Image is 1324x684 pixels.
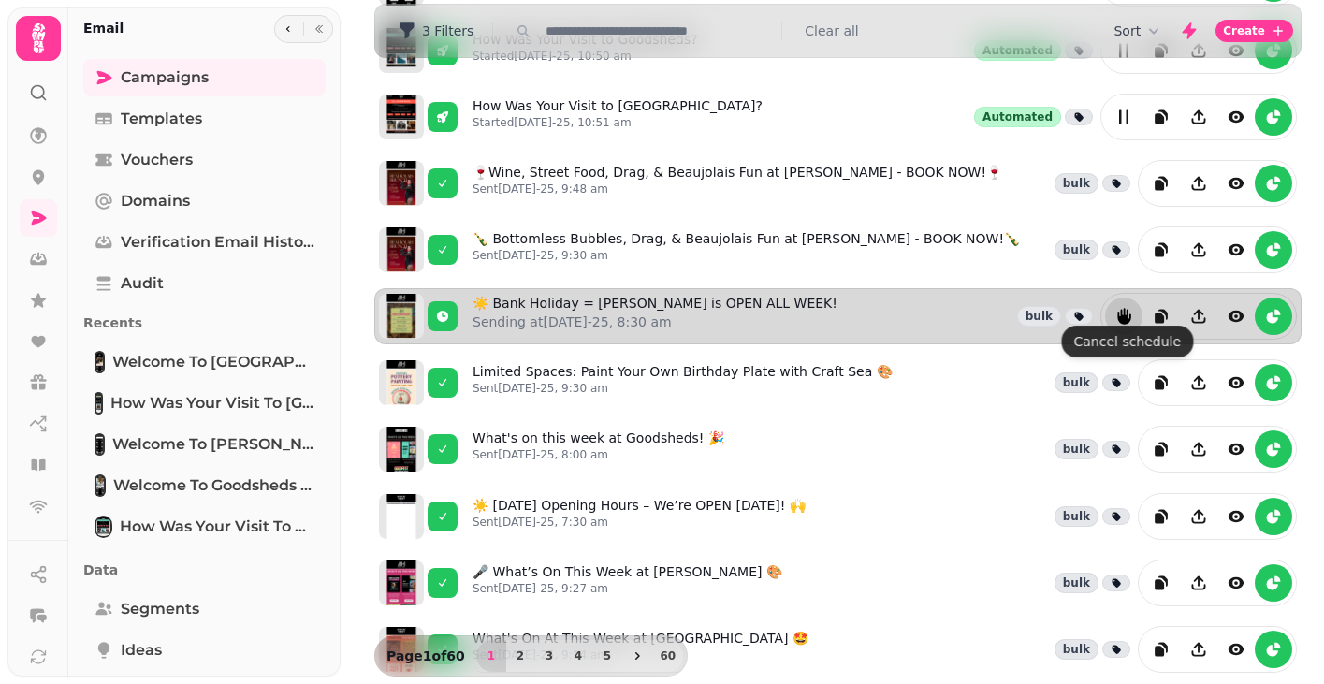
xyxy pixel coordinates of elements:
[83,265,326,302] a: Audit
[1055,639,1098,660] div: bulk
[1017,306,1061,327] div: bulk
[121,231,314,254] span: Verification email history
[1180,364,1217,401] button: Share campaign preview
[96,476,104,495] img: Welcome to Goodsheds - Everything you need to know about us!
[121,66,209,89] span: Campaigns
[1217,631,1255,668] button: view
[113,474,314,497] span: Welcome to Goodsheds - Everything you need to know about us!
[513,650,528,662] span: 2
[1217,298,1255,335] button: view
[473,362,893,403] a: Limited Spaces: Paint Your Own Birthday Plate with Craft Sea 🎨Sent[DATE]-25, 9:30 am
[1142,231,1180,269] button: duplicate
[83,343,326,381] a: Welcome to Newport Market - Everything you need to know about us!Welcome to [GEOGRAPHIC_DATA] - E...
[83,385,326,422] a: How Was Your Visit to Swansea Albert Hall? Your Feedback Helps Us Improve.How Was Your Visit to [...
[1223,25,1265,36] span: Create
[379,427,424,472] img: aHR0cHM6Ly9zdGFtcGVkZS1zZXJ2aWNlLXByb2QtdGVtcGxhdGUtcHJldmlld3MuczMuZXUtd2VzdC0xLmFtYXpvbmF3cy5jb...
[653,640,683,672] button: 60
[383,16,488,46] button: 3 Filters
[121,190,190,212] span: Domains
[83,100,326,138] a: Templates
[1055,173,1098,194] div: bulk
[534,640,564,672] button: 3
[1180,165,1217,202] button: Share campaign preview
[379,161,424,206] img: aHR0cHM6Ly9zdGFtcGVkZS1zZXJ2aWNlLXByb2QtdGVtcGxhdGUtcHJldmlld3MuczMuZXUtd2VzdC0xLmFtYXpvbmF3cy5jb...
[1217,498,1255,535] button: view
[83,553,326,587] p: Data
[1255,498,1292,535] button: reports
[1180,564,1217,602] button: Share campaign preview
[83,182,326,220] a: Domains
[1217,430,1255,468] button: view
[1142,165,1180,202] button: duplicate
[1142,498,1180,535] button: duplicate
[473,294,837,339] a: ☀️ Bank Holiday = [PERSON_NAME] is OPEN ALL WEEK!Sending at[DATE]-25, 8:30 am
[661,650,676,662] span: 60
[592,640,622,672] button: 5
[805,22,858,40] button: Clear all
[473,515,806,530] p: Sent [DATE]-25, 7:30 am
[1180,430,1217,468] button: Share campaign preview
[484,650,499,662] span: 1
[1105,98,1142,136] button: edit
[473,447,724,462] p: Sent [DATE]-25, 8:00 am
[473,429,724,470] a: What's on this week at Goodsheds! 🎉Sent[DATE]-25, 8:00 am
[83,141,326,179] a: Vouchers
[120,516,314,538] span: How Was Your Visit to Goodsheds?
[379,494,424,539] img: aHR0cHM6Ly9zdGFtcGVkZS1zZXJ2aWNlLXByb2QtdGVtcGxhdGUtcHJldmlld3MuczMuZXUtd2VzdC0xLmFtYXpvbmF3cy5jb...
[379,647,473,665] p: Page 1 of 60
[1217,564,1255,602] button: view
[1180,631,1217,668] button: Share campaign preview
[1180,498,1217,535] button: Share campaign preview
[473,163,1002,204] a: 🍷Wine, Street Food, Drag, & Beaujolais Fun at [PERSON_NAME] - BOOK NOW!🍷Sent[DATE]-25, 9:48 am
[473,496,806,537] a: ☀️ [DATE] Opening Hours – We’re OPEN [DATE]! 🙌Sent[DATE]-25, 7:30 am
[1255,231,1292,269] button: reports
[83,426,326,463] a: Welcome to Albert Hall - Everything you need to know about us!Welcome to [PERSON_NAME] - Everythi...
[1217,98,1255,136] button: view
[379,360,424,405] img: aHR0cHM6Ly9zdGFtcGVkZS1zZXJ2aWNlLXByb2QtdGVtcGxhdGUtcHJldmlld3MuczMuZXUtd2VzdC0xLmFtYXpvbmF3cy5jb...
[1055,240,1098,260] div: bulk
[1217,364,1255,401] button: view
[1055,439,1098,459] div: bulk
[1217,165,1255,202] button: view
[83,632,326,669] a: Ideas
[1142,631,1180,668] button: duplicate
[473,581,782,596] p: Sent [DATE]-25, 9:27 am
[1255,564,1292,602] button: reports
[542,650,557,662] span: 3
[473,381,893,396] p: Sent [DATE]-25, 9:30 am
[1142,564,1180,602] button: duplicate
[83,306,326,340] p: Recents
[1255,98,1292,136] button: reports
[379,227,424,272] img: aHR0cHM6Ly9zdGFtcGVkZS1zZXJ2aWNlLXByb2QtdGVtcGxhdGUtcHJldmlld3MuczMuZXUtd2VzdC0xLmFtYXpvbmF3cy5jb...
[1255,165,1292,202] button: reports
[473,313,837,331] p: Sending at [DATE]-25, 8:30 am
[96,353,103,371] img: Welcome to Newport Market - Everything you need to know about us!
[473,629,808,670] a: What's On At This Week at [GEOGRAPHIC_DATA] 🤩Sent[DATE]-25, 9:14 am
[83,508,326,546] a: How Was Your Visit to Goodsheds?How Was Your Visit to Goodsheds?
[1215,20,1293,42] button: Create
[379,294,424,339] img: aHR0cHM6Ly9zdGFtcGVkZS1zZXJ2aWNlLXByb2QtdGVtcGxhdGUtcHJldmlld3MuczMuZXUtd2VzdC0xLmFtYXpvbmF3cy5jb...
[473,115,763,130] p: Started [DATE]-25, 10:51 am
[476,640,506,672] button: 1
[974,107,1061,127] div: Automated
[473,229,1020,270] a: 🍾 Bottomless Bubbles, Drag, & Beaujolais Fun at [PERSON_NAME] - BOOK NOW!🍾Sent[DATE]-25, 9:30 am
[110,392,314,415] span: How Was Your Visit to [GEOGRAPHIC_DATA][PERSON_NAME]? Your Feedback Helps Us Improve.
[1217,231,1255,269] button: view
[600,650,615,662] span: 5
[379,95,424,139] img: aHR0cHM6Ly9zdGFtcGVkZS1zZXJ2aWNlLXByb2QtdGVtcGxhdGUtcHJldmlld3MuczMuZXUtd2VzdC0xLmFtYXpvbmF3cy5jb...
[473,562,782,604] a: 🎤 What’s On This Week at [PERSON_NAME] 🎨Sent[DATE]-25, 9:27 am
[1180,98,1217,136] button: Share campaign preview
[1255,298,1292,335] button: reports
[473,182,1002,196] p: Sent [DATE]-25, 9:48 am
[1180,231,1217,269] button: Share campaign preview
[1142,430,1180,468] button: duplicate
[96,394,101,413] img: How Was Your Visit to Swansea Albert Hall? Your Feedback Helps Us Improve.
[1255,430,1292,468] button: reports
[1180,298,1217,335] button: Share campaign preview
[121,272,164,295] span: Audit
[121,639,162,662] span: Ideas
[83,19,124,37] h2: Email
[379,627,424,672] img: aHR0cHM6Ly9zdGFtcGVkZS1zZXJ2aWNlLXByb2QtdGVtcGxhdGUtcHJldmlld3MuczMuZXUtd2VzdC0xLmFtYXpvbmF3cy5jb...
[112,433,314,456] span: Welcome to [PERSON_NAME] - Everything you need to know about us!
[1055,506,1098,527] div: bulk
